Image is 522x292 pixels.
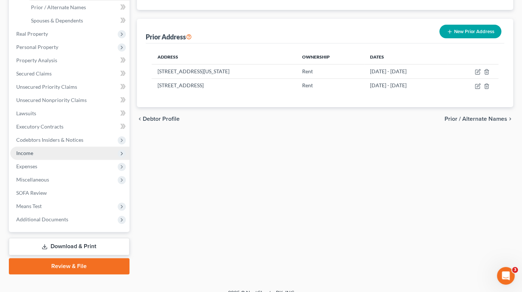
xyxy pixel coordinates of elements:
span: Executory Contracts [16,123,63,130]
td: [STREET_ADDRESS] [152,78,296,92]
span: Secured Claims [16,70,52,77]
span: Property Analysis [16,57,57,63]
button: Prior / Alternate Names chevron_right [445,116,513,122]
td: Rent [296,78,364,92]
div: Prior Address [146,32,192,41]
a: Unsecured Priority Claims [10,80,129,94]
span: Debtor Profile [143,116,180,122]
span: Real Property [16,31,48,37]
span: Spouses & Dependents [31,17,83,24]
iframe: Intercom live chat [497,267,515,285]
a: Download & Print [9,238,129,255]
span: Codebtors Insiders & Notices [16,137,83,143]
span: Unsecured Priority Claims [16,84,77,90]
span: Prior / Alternate Names [445,116,507,122]
a: Property Analysis [10,54,129,67]
td: [DATE] - [DATE] [364,78,447,92]
td: [STREET_ADDRESS][US_STATE] [152,64,296,78]
span: 3 [512,267,518,273]
span: Unsecured Nonpriority Claims [16,97,87,103]
a: Spouses & Dependents [25,14,129,27]
button: New Prior Address [439,25,501,38]
span: Lawsuits [16,110,36,116]
span: Miscellaneous [16,176,49,183]
button: chevron_left Debtor Profile [137,116,180,122]
th: Ownership [296,49,364,64]
a: SOFA Review [10,186,129,200]
a: Lawsuits [10,107,129,120]
td: Rent [296,64,364,78]
a: Review & File [9,258,129,274]
span: SOFA Review [16,190,47,196]
span: Personal Property [16,44,58,50]
i: chevron_right [507,116,513,122]
span: Expenses [16,163,37,169]
a: Executory Contracts [10,120,129,133]
th: Address [152,49,296,64]
span: Means Test [16,203,42,209]
a: Unsecured Nonpriority Claims [10,94,129,107]
td: [DATE] - [DATE] [364,64,447,78]
a: Prior / Alternate Names [25,1,129,14]
i: chevron_left [137,116,143,122]
span: Additional Documents [16,216,68,222]
span: Prior / Alternate Names [31,4,86,10]
span: Income [16,150,33,156]
th: Dates [364,49,447,64]
a: Secured Claims [10,67,129,80]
